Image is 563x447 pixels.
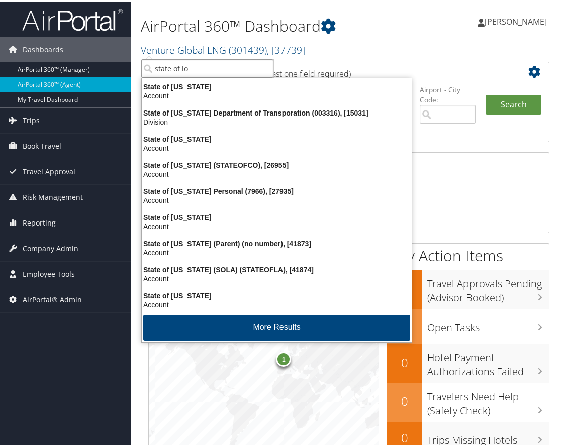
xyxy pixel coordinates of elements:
h3: Trips Missing Hotels [427,427,549,446]
div: Account [136,220,418,230]
a: 0Hotel Payment Authorizations Failed [387,343,549,381]
div: Account [136,168,418,177]
button: Search [486,93,541,114]
h2: 0 [387,353,422,370]
span: Travel Approval [23,158,75,183]
span: Dashboards [23,36,63,61]
a: Venture Global LNG [141,42,305,55]
div: Account [136,142,418,151]
h3: Hotel Payment Authorizations Failed [427,344,549,377]
div: State of [US_STATE] Personal (7966), [27935] [136,185,418,194]
span: Company Admin [23,235,78,260]
div: Account [136,90,418,99]
div: Account [136,273,418,282]
div: State of [US_STATE] (Parent) (no number), [41873] [136,238,418,247]
h3: Travel Approvals Pending (Advisor Booked) [427,270,549,303]
div: 1 [276,351,291,366]
span: Book Travel [23,132,61,157]
h1: AirPortal 360™ Dashboard [141,14,418,35]
div: State of [US_STATE] [136,133,418,142]
h2: 0 [387,428,422,445]
h1: My Action Items [387,244,549,265]
div: State of [US_STATE] (STATEOFCO), [26955] [136,159,418,168]
div: State of [US_STATE] [136,81,418,90]
h3: Travelers Need Help (Safety Check) [427,383,549,416]
h3: Open Tasks [427,314,549,333]
div: Account [136,299,418,308]
span: Reporting [23,209,56,234]
a: 0Travel Approvals Pending (Advisor Booked) [387,269,549,307]
div: State of [US_STATE] [136,211,418,220]
span: , [ 37739 ] [267,42,305,55]
span: (at least one field required) [255,67,351,78]
a: [PERSON_NAME] [478,5,557,35]
a: 2Open Tasks [387,307,549,343]
span: Employee Tools [23,260,75,285]
div: State of [US_STATE] (SOLA) (STATEOFLA), [41874] [136,264,418,273]
h2: 0 [387,391,422,408]
div: Account [136,247,418,256]
a: 0Travelers Need Help (Safety Check) [387,381,549,420]
div: State of [US_STATE] [136,290,418,299]
span: Risk Management [23,183,83,208]
div: Account [136,194,418,203]
input: Search Accounts [141,58,273,76]
button: More Results [143,313,410,339]
span: AirPortal® Admin [23,286,82,311]
img: airportal-logo.png [22,7,123,30]
span: [PERSON_NAME] [485,15,547,26]
span: ( 301439 ) [229,42,267,55]
label: Airport - City Code: [420,83,476,104]
h2: Airtinerary Lookup [156,62,508,79]
div: State of [US_STATE] Department of Transporation (003316), [15031] [136,107,418,116]
div: Division [136,116,418,125]
span: Trips [23,106,40,132]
